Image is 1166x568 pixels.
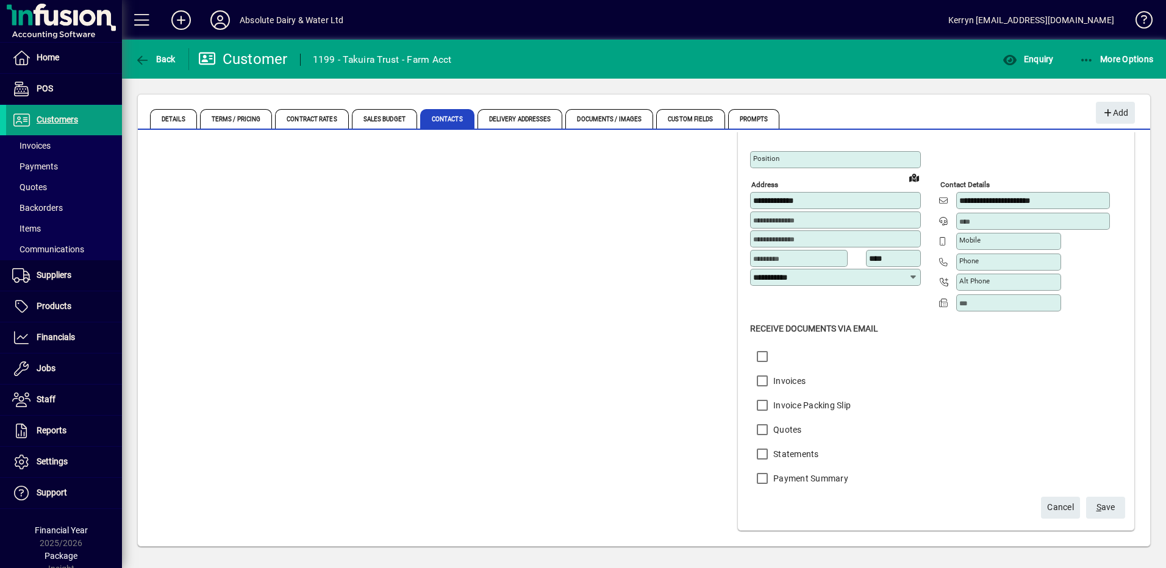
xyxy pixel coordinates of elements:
mat-label: Alt Phone [959,277,990,285]
a: Invoices [6,135,122,156]
a: Items [6,218,122,239]
span: Details [150,109,197,129]
span: Financials [37,332,75,342]
span: Support [37,488,67,497]
span: Items [12,224,41,233]
span: Package [45,551,77,561]
app-page-header-button: Back [122,48,189,70]
a: Backorders [6,197,122,218]
span: Reports [37,425,66,435]
label: Payment Summary [771,472,848,485]
a: Quotes [6,177,122,197]
span: Suppliers [37,270,71,280]
span: Prompts [728,109,780,129]
a: Home [6,43,122,73]
a: Settings [6,447,122,477]
div: Kerryn [EMAIL_ADDRESS][DOMAIN_NAME] [948,10,1114,30]
span: Settings [37,456,68,466]
button: Enquiry [1000,48,1056,70]
label: Quotes [771,424,802,436]
span: Back [135,54,176,64]
span: Enquiry [1003,54,1053,64]
button: Save [1086,497,1125,519]
mat-label: Position [753,154,779,163]
span: POS [37,83,53,93]
label: Statements [771,448,819,460]
span: Sales Budget [352,109,417,129]
mat-label: Phone [959,257,979,265]
span: Delivery Addresses [477,109,563,129]
span: Staff [37,394,55,404]
span: ave [1096,497,1115,517]
label: Invoices [771,375,806,387]
span: Jobs [37,363,55,373]
span: Products [37,301,71,311]
button: Add [162,9,201,31]
span: More Options [1079,54,1154,64]
span: Cancel [1047,497,1074,517]
span: Receive Documents Via Email [750,324,878,333]
a: Staff [6,385,122,415]
span: Backorders [12,203,63,213]
a: Knowledge Base [1126,2,1151,42]
span: Terms / Pricing [200,109,273,129]
a: Support [6,478,122,508]
label: Invoice Packing Slip [771,399,851,411]
span: Financial Year [35,525,88,535]
a: Suppliers [6,260,122,291]
span: Custom Fields [656,109,724,129]
span: Contacts [420,109,474,129]
span: Quotes [12,182,47,192]
a: Financials [6,322,122,353]
a: Payments [6,156,122,177]
a: POS [6,74,122,104]
button: Back [132,48,179,70]
button: Add [1096,102,1135,124]
div: Absolute Dairy & Water Ltd [240,10,344,30]
span: Customers [37,115,78,124]
a: Products [6,291,122,322]
a: Reports [6,416,122,446]
mat-label: Mobile [959,236,981,244]
a: Jobs [6,353,122,384]
a: Communications [6,239,122,260]
span: Invoices [12,141,51,151]
span: Payments [12,162,58,171]
span: Contract Rates [275,109,348,129]
span: S [1096,502,1101,512]
span: Documents / Images [565,109,653,129]
button: More Options [1076,48,1157,70]
span: Communications [12,244,84,254]
span: Add [1102,103,1128,123]
div: 1199 - Takuira Trust - Farm Acct [313,50,452,69]
button: Cancel [1041,497,1080,519]
div: Customer [198,49,288,69]
button: Profile [201,9,240,31]
a: View on map [904,168,924,187]
span: Home [37,52,59,62]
